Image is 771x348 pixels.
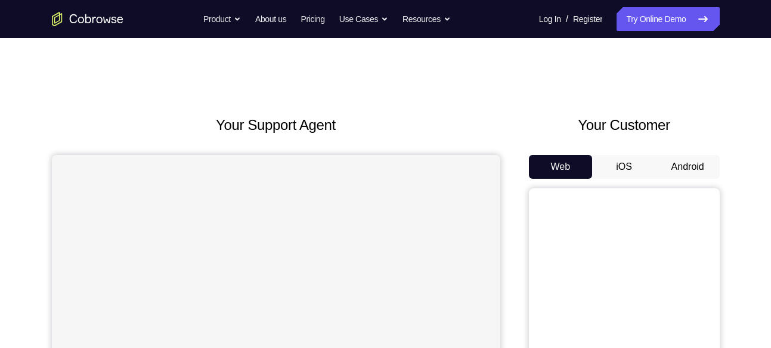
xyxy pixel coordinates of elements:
[301,7,324,31] a: Pricing
[539,7,561,31] a: Log In
[203,7,241,31] button: Product
[339,7,388,31] button: Use Cases
[52,12,123,26] a: Go to the home page
[656,155,720,179] button: Android
[255,7,286,31] a: About us
[529,155,593,179] button: Web
[566,12,568,26] span: /
[529,114,720,136] h2: Your Customer
[617,7,719,31] a: Try Online Demo
[52,114,500,136] h2: Your Support Agent
[592,155,656,179] button: iOS
[573,7,602,31] a: Register
[402,7,451,31] button: Resources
